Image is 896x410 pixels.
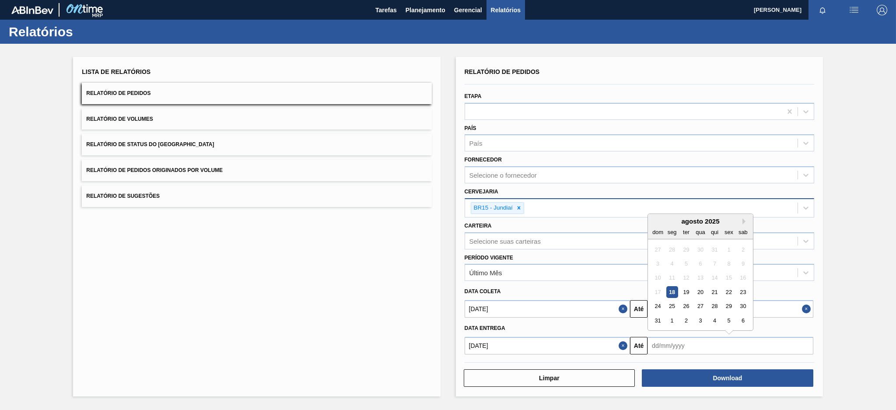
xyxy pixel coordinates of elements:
[666,226,678,238] div: seg
[652,315,664,326] div: Choose domingo, 31 de agosto de 2025
[465,157,502,163] label: Fornecedor
[651,242,750,328] div: month 2025-08
[695,226,707,238] div: qua
[86,90,150,96] span: Relatório de Pedidos
[723,315,735,326] div: Choose sexta-feira, 5 de setembro de 2025
[465,288,501,294] span: Data coleta
[709,226,721,238] div: qui
[630,300,647,318] button: Até
[695,286,707,298] div: Choose quarta-feira, 20 de agosto de 2025
[471,203,514,214] div: BR15 - Jundiaí
[630,337,647,354] button: Até
[723,258,735,270] div: Not available sexta-feira, 8 de agosto de 2025
[406,5,445,15] span: Planejamento
[82,109,431,130] button: Relatório de Volumes
[86,193,160,199] span: Relatório de Sugestões
[465,68,540,75] span: Relatório de Pedidos
[709,272,721,284] div: Not available quinta-feira, 14 de agosto de 2025
[469,172,537,179] div: Selecione o fornecedor
[666,315,678,326] div: Choose segunda-feira, 1 de setembro de 2025
[491,5,521,15] span: Relatórios
[454,5,482,15] span: Gerencial
[695,301,707,312] div: Choose quarta-feira, 27 de agosto de 2025
[82,68,150,75] span: Lista de Relatórios
[723,286,735,298] div: Choose sexta-feira, 22 de agosto de 2025
[465,93,482,99] label: Etapa
[737,258,749,270] div: Not available sábado, 9 de agosto de 2025
[465,189,498,195] label: Cervejaria
[465,223,492,229] label: Carteira
[737,226,749,238] div: sab
[709,315,721,326] div: Choose quinta-feira, 4 de setembro de 2025
[642,369,813,387] button: Download
[737,272,749,284] div: Not available sábado, 16 de agosto de 2025
[82,160,431,181] button: Relatório de Pedidos Originados por Volume
[723,226,735,238] div: sex
[737,244,749,256] div: Not available sábado, 2 de agosto de 2025
[465,125,476,131] label: País
[82,186,431,207] button: Relatório de Sugestões
[737,286,749,298] div: Choose sábado, 23 de agosto de 2025
[680,286,692,298] div: Choose terça-feira, 19 de agosto de 2025
[465,300,630,318] input: dd/mm/yyyy
[86,167,223,173] span: Relatório de Pedidos Originados por Volume
[652,226,664,238] div: dom
[375,5,397,15] span: Tarefas
[464,369,635,387] button: Limpar
[666,244,678,256] div: Not available segunda-feira, 28 de julho de 2025
[652,301,664,312] div: Choose domingo, 24 de agosto de 2025
[709,286,721,298] div: Choose quinta-feira, 21 de agosto de 2025
[666,286,678,298] div: Choose segunda-feira, 18 de agosto de 2025
[86,141,214,147] span: Relatório de Status do [GEOGRAPHIC_DATA]
[652,272,664,284] div: Not available domingo, 10 de agosto de 2025
[11,6,53,14] img: TNhmsLtSVTkK8tSr43FrP2fwEKptu5GPRR3wAAAABJRU5ErkJggg==
[742,218,749,224] button: Next Month
[680,315,692,326] div: Choose terça-feira, 2 de setembro de 2025
[695,272,707,284] div: Not available quarta-feira, 13 de agosto de 2025
[465,337,630,354] input: dd/mm/yyyy
[465,325,505,331] span: Data entrega
[695,244,707,256] div: Not available quarta-feira, 30 de julho de 2025
[619,337,630,354] button: Close
[877,5,887,15] img: Logout
[465,255,513,261] label: Período Vigente
[469,269,502,277] div: Último Mês
[695,258,707,270] div: Not available quarta-feira, 6 de agosto de 2025
[82,134,431,155] button: Relatório de Status do [GEOGRAPHIC_DATA]
[666,258,678,270] div: Not available segunda-feira, 4 de agosto de 2025
[666,272,678,284] div: Not available segunda-feira, 11 de agosto de 2025
[469,237,541,245] div: Selecione suas carteiras
[680,301,692,312] div: Choose terça-feira, 26 de agosto de 2025
[737,315,749,326] div: Choose sábado, 6 de setembro de 2025
[82,83,431,104] button: Relatório de Pedidos
[723,244,735,256] div: Not available sexta-feira, 1 de agosto de 2025
[648,217,753,225] div: agosto 2025
[709,244,721,256] div: Not available quinta-feira, 31 de julho de 2025
[808,4,836,16] button: Notificações
[709,258,721,270] div: Not available quinta-feira, 7 de agosto de 2025
[652,258,664,270] div: Not available domingo, 3 de agosto de 2025
[737,301,749,312] div: Choose sábado, 30 de agosto de 2025
[647,337,813,354] input: dd/mm/yyyy
[723,301,735,312] div: Choose sexta-feira, 29 de agosto de 2025
[86,116,153,122] span: Relatório de Volumes
[849,5,859,15] img: userActions
[619,300,630,318] button: Close
[652,286,664,298] div: Not available domingo, 17 de agosto de 2025
[652,244,664,256] div: Not available domingo, 27 de julho de 2025
[666,301,678,312] div: Choose segunda-feira, 25 de agosto de 2025
[469,140,483,147] div: País
[680,226,692,238] div: ter
[680,272,692,284] div: Not available terça-feira, 12 de agosto de 2025
[695,315,707,326] div: Choose quarta-feira, 3 de setembro de 2025
[723,272,735,284] div: Not available sexta-feira, 15 de agosto de 2025
[9,27,164,37] h1: Relatórios
[680,244,692,256] div: Not available terça-feira, 29 de julho de 2025
[709,301,721,312] div: Choose quinta-feira, 28 de agosto de 2025
[680,258,692,270] div: Not available terça-feira, 5 de agosto de 2025
[802,300,813,318] button: Close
